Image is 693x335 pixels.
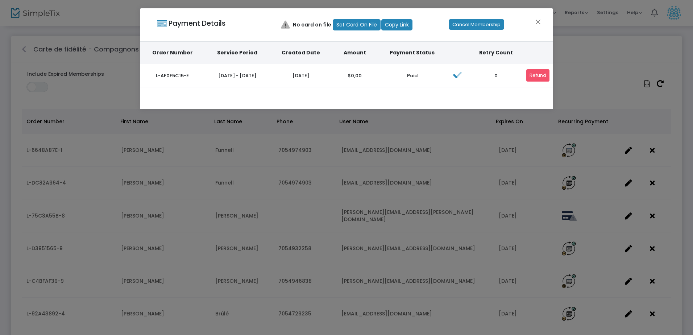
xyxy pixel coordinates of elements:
th: Retry Count [467,42,525,64]
th: Amount [332,42,377,64]
a: Set Card On File [335,19,379,30]
button: Refund [526,69,549,82]
td: Paid [377,64,447,87]
button: Copy Link [381,19,412,30]
a: Cancel Membership [451,19,502,30]
th: Order Number [140,42,205,64]
td: L-AF0F5C15-E [140,64,205,87]
td: $0,00 [332,64,377,87]
th: Service Period [205,42,270,64]
h4: Payment Details [167,19,225,28]
button: Set Card On File [333,19,381,30]
td: [DATE] [270,64,332,87]
td: [DATE] - [DATE] [205,64,270,87]
button: Close [534,17,543,26]
span: No card on file [293,21,332,29]
th: Payment Status [377,42,447,64]
a: Copy Link [383,19,411,30]
button: Cancel Membership [449,19,504,30]
th: Created Date [270,42,332,64]
td: 0 [467,64,525,87]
